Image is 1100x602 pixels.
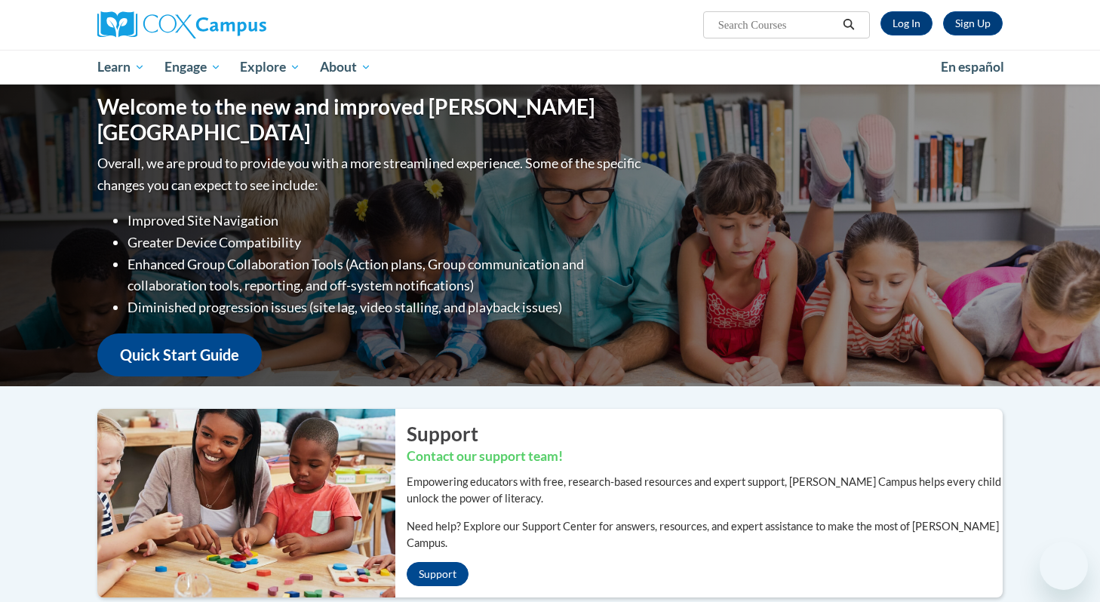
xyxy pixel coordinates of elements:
[320,58,371,76] span: About
[128,296,644,318] li: Diminished progression issues (site lag, video stalling, and playback issues)
[97,11,384,38] a: Cox Campus
[837,16,860,34] button: Search
[310,50,381,84] a: About
[155,50,231,84] a: Engage
[97,333,262,376] a: Quick Start Guide
[88,50,155,84] a: Learn
[128,210,644,232] li: Improved Site Navigation
[931,51,1014,83] a: En español
[943,11,1003,35] a: Register
[97,58,145,76] span: Learn
[1040,542,1088,590] iframe: Button to launch messaging window
[97,94,644,145] h1: Welcome to the new and improved [PERSON_NAME][GEOGRAPHIC_DATA]
[407,474,1003,507] p: Empowering educators with free, research-based resources and expert support, [PERSON_NAME] Campus...
[128,232,644,253] li: Greater Device Compatibility
[880,11,933,35] a: Log In
[164,58,221,76] span: Engage
[407,562,469,586] a: Support
[97,11,266,38] img: Cox Campus
[240,58,300,76] span: Explore
[717,16,837,34] input: Search Courses
[407,518,1003,551] p: Need help? Explore our Support Center for answers, resources, and expert assistance to make the m...
[230,50,310,84] a: Explore
[75,50,1025,84] div: Main menu
[941,59,1004,75] span: En español
[407,420,1003,447] h2: Support
[407,447,1003,466] h3: Contact our support team!
[86,409,395,597] img: ...
[128,253,644,297] li: Enhanced Group Collaboration Tools (Action plans, Group communication and collaboration tools, re...
[97,152,644,196] p: Overall, we are proud to provide you with a more streamlined experience. Some of the specific cha...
